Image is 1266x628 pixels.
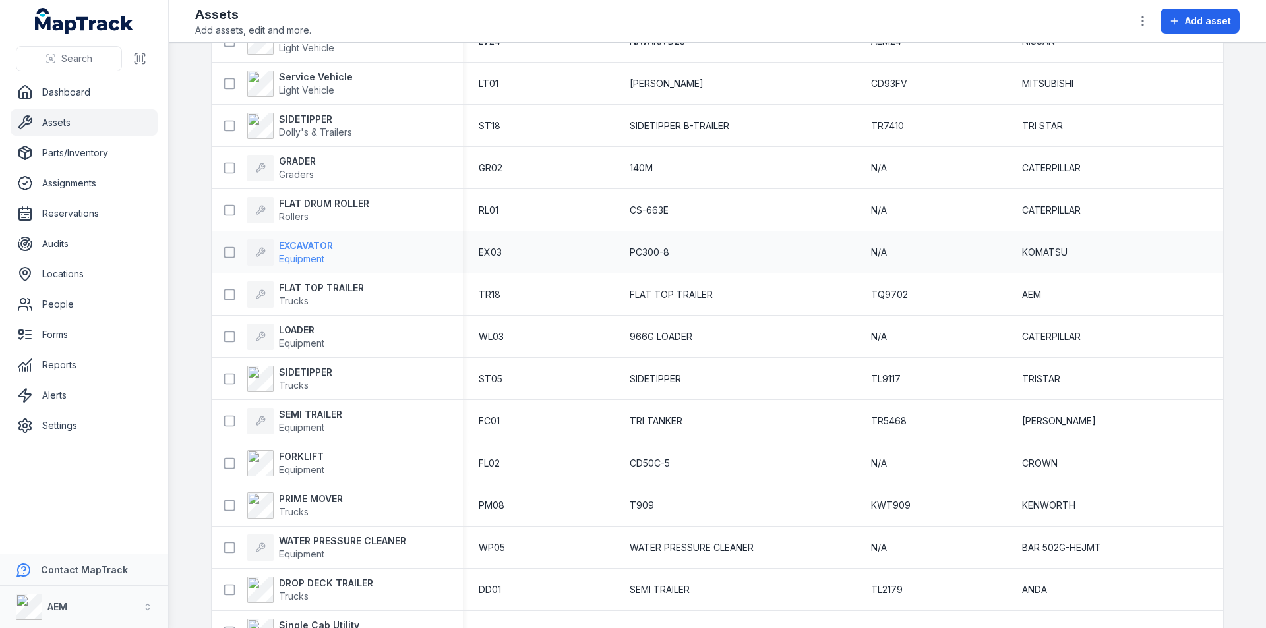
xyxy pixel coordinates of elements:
span: BAR 502G-HEJMT [1022,541,1101,554]
span: [PERSON_NAME] [1022,414,1096,428]
span: Equipment [279,253,324,264]
span: CROWN [1022,457,1058,470]
span: SIDETIPPER [630,372,681,385]
span: CS-663E [630,204,669,217]
a: FORKLIFTEquipment [247,450,324,476]
span: Trucks [279,295,309,306]
span: Equipment [279,464,324,475]
strong: AEM [47,601,67,612]
strong: PRIME MOVER [279,492,343,505]
button: Add asset [1160,9,1240,34]
a: FLAT TOP TRAILERTrucks [247,281,364,308]
strong: Contact MapTrack [41,564,128,575]
a: Audits [11,231,158,257]
span: Add asset [1185,14,1231,28]
span: Graders [279,169,314,180]
span: Equipment [279,337,324,349]
a: Dashboard [11,79,158,105]
span: N/A [871,246,887,259]
span: TR18 [479,288,500,301]
a: SIDETIPPERTrucks [247,366,332,392]
span: T909 [630,499,654,512]
a: Settings [11,413,158,439]
span: CATERPILLAR [1022,330,1081,343]
span: PM08 [479,499,504,512]
span: CATERPILLAR [1022,204,1081,217]
a: People [11,291,158,318]
span: EX03 [479,246,502,259]
strong: EXCAVATOR [279,239,333,252]
strong: DROP DECK TRAILER [279,577,373,590]
span: TRI TANKER [630,414,682,428]
a: DROP DECK TRAILERTrucks [247,577,373,603]
span: KWT909 [871,499,911,512]
span: AEM [1022,288,1041,301]
span: WL03 [479,330,504,343]
span: MITSUBISHI [1022,77,1073,90]
span: CD50C-5 [630,457,670,470]
span: N/A [871,541,887,554]
span: CD93FV [871,77,907,90]
span: TL9117 [871,372,901,385]
span: N/A [871,204,887,217]
a: Assets [11,109,158,136]
span: Rollers [279,211,309,222]
span: GR02 [479,161,502,175]
strong: GRADER [279,155,316,168]
span: CATERPILLAR [1022,161,1081,175]
strong: SIDETIPPER [279,113,352,126]
h2: Assets [195,5,311,24]
span: N/A [871,161,887,175]
span: PC300-8 [630,246,669,259]
span: N/A [871,330,887,343]
span: WATER PRESSURE CLEANER [630,541,754,554]
a: Forms [11,322,158,348]
a: WATER PRESSURE CLEANEREquipment [247,534,406,561]
span: ANDA [1022,583,1047,596]
a: Assignments [11,170,158,196]
span: 966G LOADER [630,330,692,343]
span: TRISTAR [1022,372,1060,385]
strong: SIDETIPPER [279,366,332,379]
span: TR7410 [871,119,904,132]
span: TQ9702 [871,288,908,301]
span: KENWORTH [1022,499,1075,512]
span: FC01 [479,414,500,428]
strong: FLAT DRUM ROLLER [279,197,369,210]
strong: FORKLIFT [279,450,324,463]
a: SEMI TRAILEREquipment [247,408,342,434]
span: DD01 [479,583,501,596]
span: KOMATSU [1022,246,1068,259]
span: [PERSON_NAME] [630,77,704,90]
a: Reports [11,352,158,378]
span: Search [61,52,92,65]
span: 140M [630,161,653,175]
span: Equipment [279,422,324,433]
a: Service VehicleLight Vehicle [247,71,353,97]
span: Light Vehicle [279,42,334,53]
strong: SEMI TRAILER [279,408,342,421]
span: Add assets, edit and more. [195,24,311,37]
span: Light Vehicle [279,84,334,96]
strong: Service Vehicle [279,71,353,84]
a: PRIME MOVERTrucks [247,492,343,519]
span: SEMI TRAILER [630,583,690,596]
a: GRADERGraders [247,155,316,181]
span: LT01 [479,77,498,90]
a: MapTrack [35,8,134,34]
strong: FLAT TOP TRAILER [279,281,364,295]
a: LOADEREquipment [247,324,324,350]
strong: WATER PRESSURE CLEANER [279,534,406,548]
span: SIDETIPPER B-TRAILER [630,119,729,132]
a: Parts/Inventory [11,140,158,166]
span: Dolly's & Trailers [279,127,352,138]
span: Equipment [279,548,324,559]
span: RL01 [479,204,498,217]
span: Trucks [279,590,309,602]
span: FLAT TOP TRAILER [630,288,713,301]
strong: LOADER [279,324,324,337]
span: ST05 [479,372,502,385]
span: Trucks [279,506,309,517]
span: Trucks [279,380,309,391]
button: Search [16,46,122,71]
